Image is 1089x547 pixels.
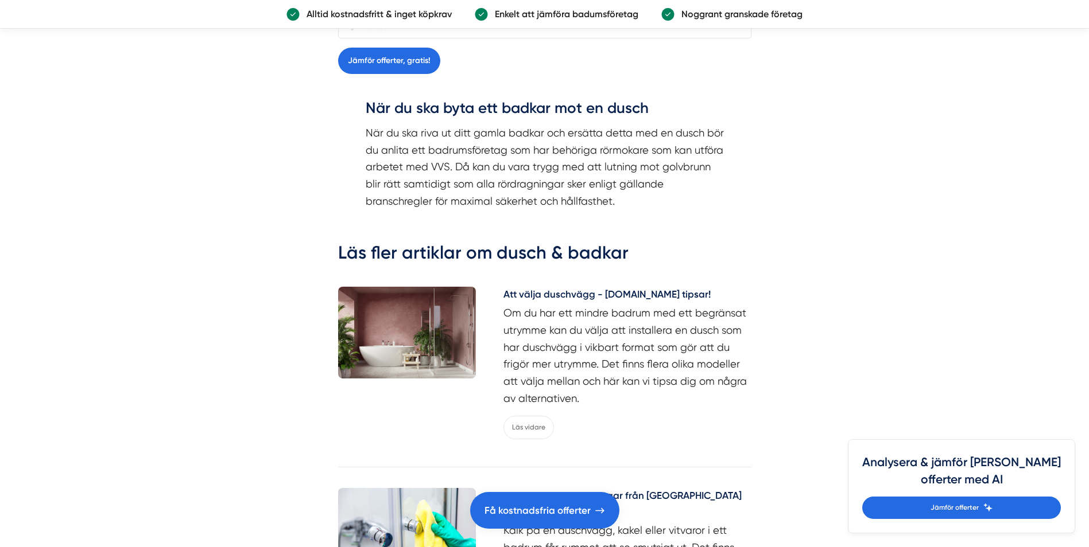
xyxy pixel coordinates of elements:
a: Få kostnadsfria offerter [470,492,619,529]
a: Läs vidare [503,416,554,439]
img: Att välja duschvägg - Badrumsexperter.se tipsar! [338,287,476,378]
p: Enkelt att jämföra badumsföretag [488,7,638,21]
p: När du ska riva ut ditt gamla badkar och ersätta detta med en dusch bör du anlita ett badrumsföre... [366,124,724,209]
button: Jämför offerter, gratis! [338,48,440,74]
span: Jämför offerter [931,502,979,513]
p: Alltid kostnadsfritt & inget köpkrav [300,7,452,21]
p: Om du har ett mindre badrum med ett begränsat utrymme kan du välja att installera en dusch som ha... [503,304,751,407]
span: Få kostnadsfria offerter [485,503,591,518]
h3: När du ska byta ett badkar mot en dusch [366,98,724,124]
h2: Läs fler artiklar om dusch & badkar [338,240,751,272]
a: Jämför offerter [862,497,1061,519]
h4: Analysera & jämför [PERSON_NAME] offerter med AI [862,454,1061,497]
a: Rengör dina duschväggar från [GEOGRAPHIC_DATA] och håll den borta [503,488,751,522]
a: Att välja duschvägg - [DOMAIN_NAME] tipsar! [503,287,751,305]
p: Noggrant granskade företag [675,7,803,21]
